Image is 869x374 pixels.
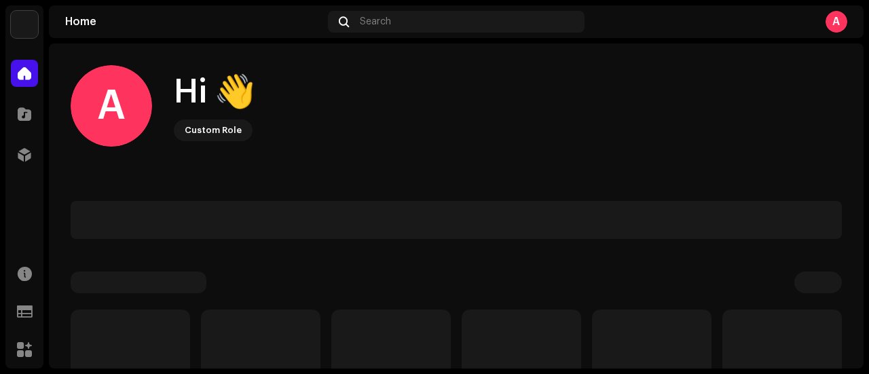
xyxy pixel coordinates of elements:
div: A [71,65,152,147]
div: A [826,11,847,33]
div: Custom Role [185,122,242,138]
span: Search [360,16,391,27]
img: 786a15c8-434e-4ceb-bd88-990a331f4c12 [11,11,38,38]
div: Hi 👋 [174,71,255,114]
div: Home [65,16,322,27]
